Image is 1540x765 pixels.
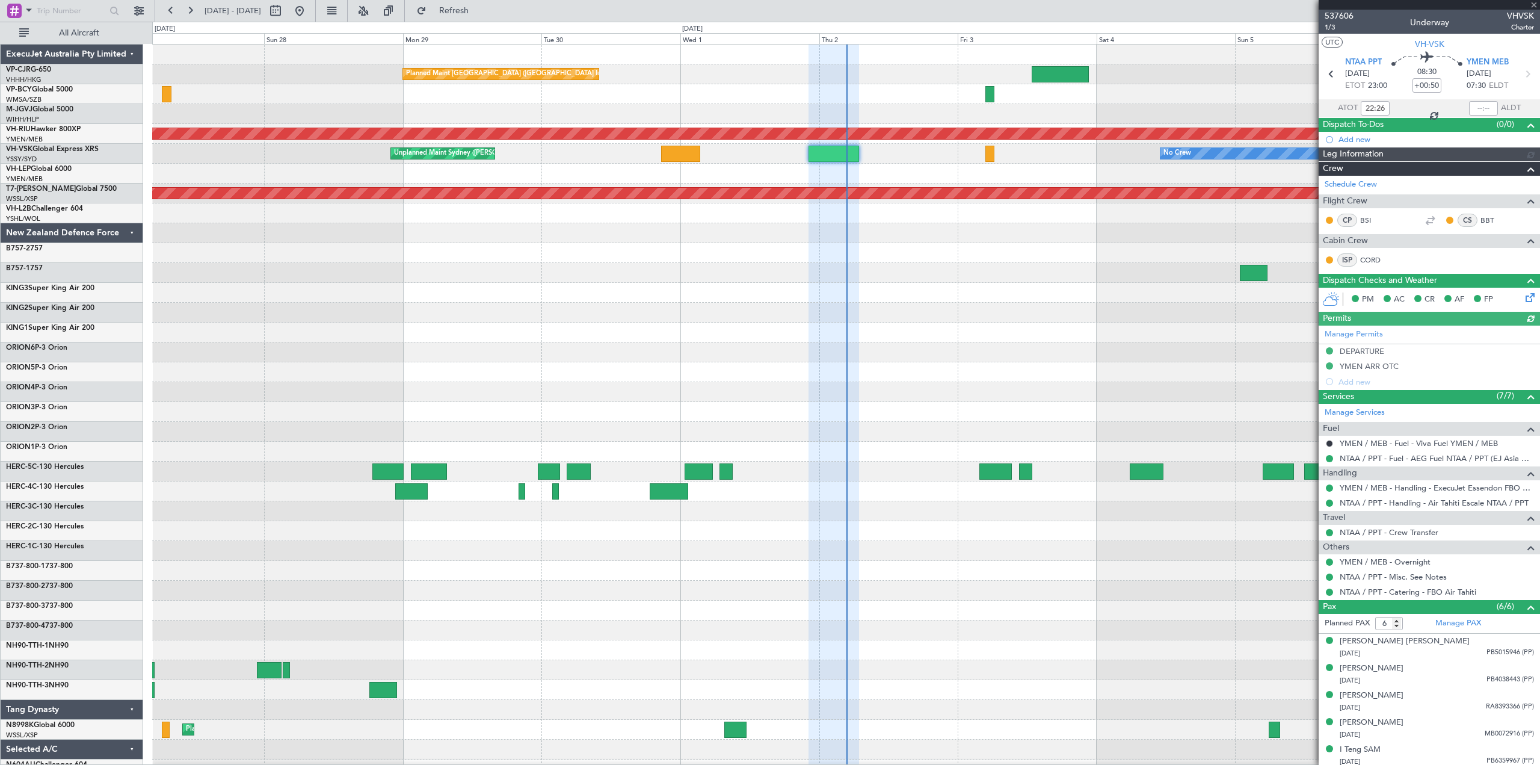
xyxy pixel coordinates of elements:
[411,1,483,20] button: Refresh
[6,602,45,610] span: B737-800-3
[1325,179,1377,191] a: Schedule Crew
[1489,80,1508,92] span: ELDT
[1435,618,1481,630] a: Manage PAX
[1340,663,1403,675] div: [PERSON_NAME]
[1325,618,1370,630] label: Planned PAX
[6,265,43,272] a: B757-1757
[1340,730,1360,739] span: [DATE]
[6,384,67,391] a: ORION4P-3 Orion
[6,86,32,93] span: VP-BCY
[6,185,117,193] a: T7-[PERSON_NAME]Global 7500
[1484,294,1493,306] span: FP
[6,205,83,212] a: VH-L2BChallenger 604
[6,166,72,173] a: VH-LEPGlobal 6000
[1323,422,1339,436] span: Fuel
[1340,649,1360,658] span: [DATE]
[6,384,35,391] span: ORION4
[1323,466,1357,480] span: Handling
[1325,22,1354,33] span: 1/3
[1362,294,1374,306] span: PM
[1323,118,1384,132] span: Dispatch To-Dos
[1360,255,1387,265] a: CORD
[6,523,32,530] span: HERC-2
[1337,253,1357,267] div: ISP
[6,404,67,411] a: ORION3P-3 Orion
[406,65,607,83] div: Planned Maint [GEOGRAPHIC_DATA] ([GEOGRAPHIC_DATA] Intl)
[1325,10,1354,22] span: 537606
[1325,407,1385,419] a: Manage Services
[1235,33,1374,44] div: Sun 5
[1323,274,1437,288] span: Dispatch Checks and Weather
[1338,134,1534,144] div: Add new
[1340,453,1534,463] a: NTAA / PPT - Fuel - AEG Fuel NTAA / PPT (EJ Asia Only)
[6,463,84,471] a: HERC-5C-130 Hercules
[1340,703,1360,712] span: [DATE]
[6,523,84,530] a: HERC-2C-130 Hercules
[6,166,31,173] span: VH-LEP
[6,583,45,590] span: B737-800-2
[403,33,542,44] div: Mon 29
[1323,540,1349,554] span: Others
[6,285,28,292] span: KING3
[6,214,40,223] a: YSHL/WOL
[1415,38,1444,51] span: VH-VSK
[819,33,958,44] div: Thu 2
[541,33,680,44] div: Tue 30
[6,245,30,252] span: B757-2
[6,444,67,451] a: ORION1P-3 Orion
[6,483,32,491] span: HERC-4
[6,66,51,73] a: VP-CJRG-650
[1345,80,1365,92] span: ETOT
[1097,33,1236,44] div: Sat 4
[6,135,43,144] a: YMEN/MEB
[1340,483,1534,493] a: YMEN / MEB - Handling - ExecuJet Essendon FBO YMEN / MEB
[1394,294,1405,306] span: AC
[125,33,264,44] div: Sat 27
[6,622,45,630] span: B737-800-4
[1323,390,1354,404] span: Services
[1322,37,1343,48] button: UTC
[6,66,31,73] span: VP-CJR
[6,682,49,689] span: NH90-TTH-3
[6,265,30,272] span: B757-1
[958,33,1097,44] div: Fri 3
[6,75,42,84] a: VHHH/HKG
[6,682,69,689] a: NH90-TTH-3NH90
[6,194,38,203] a: WSSL/XSP
[6,146,32,153] span: VH-VSK
[6,344,67,352] a: ORION6P-3 Orion
[1340,636,1470,648] div: [PERSON_NAME] [PERSON_NAME]
[1337,214,1357,227] div: CP
[6,115,39,124] a: WIHH/HLP
[6,404,35,411] span: ORION3
[6,563,73,570] a: B737-800-1737-800
[6,642,69,649] a: NH90-TTH-1NH90
[1507,10,1534,22] span: VHVSK
[1467,80,1486,92] span: 07:30
[6,722,34,729] span: N8998K
[155,24,175,34] div: [DATE]
[1340,572,1447,582] a: NTAA / PPT - Misc. See Notes
[6,503,84,510] a: HERC-3C-130 Hercules
[6,543,32,550] span: HERC-1
[1486,675,1534,685] span: PB4038443 (PP)
[1323,162,1343,176] span: Crew
[1458,214,1477,227] div: CS
[680,33,819,44] div: Wed 1
[1424,294,1435,306] span: CR
[6,731,38,740] a: WSSL/XSP
[31,29,127,37] span: All Aircraft
[6,364,35,371] span: ORION5
[1467,57,1509,69] span: YMEN MEB
[6,543,84,550] a: HERC-1C-130 Hercules
[6,126,81,133] a: VH-RIUHawker 800XP
[6,622,73,630] a: B737-800-4737-800
[6,583,73,590] a: B737-800-2737-800
[205,5,261,16] span: [DATE] - [DATE]
[1345,68,1370,80] span: [DATE]
[1345,57,1382,69] span: NTAA PPT
[13,23,131,43] button: All Aircraft
[6,285,94,292] a: KING3Super King Air 200
[6,106,73,113] a: M-JGVJGlobal 5000
[6,205,31,212] span: VH-L2B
